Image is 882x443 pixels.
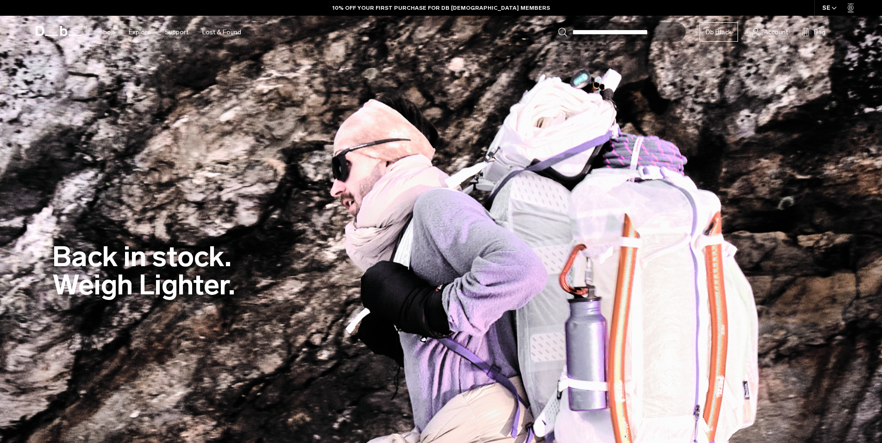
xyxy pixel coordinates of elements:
a: Db Black [700,22,738,42]
button: Bag [802,26,826,37]
nav: Main Navigation [92,16,248,49]
a: Support [165,16,188,49]
span: Bag [814,27,826,37]
a: Account [752,26,788,37]
a: Explore [129,16,151,49]
a: 10% OFF YOUR FIRST PURCHASE FOR DB [DEMOGRAPHIC_DATA] MEMBERS [332,4,550,12]
a: Shop [99,16,115,49]
h2: Back in stock. Weigh Lighter. [52,243,235,299]
a: Lost & Found [202,16,241,49]
span: Account [764,27,788,37]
